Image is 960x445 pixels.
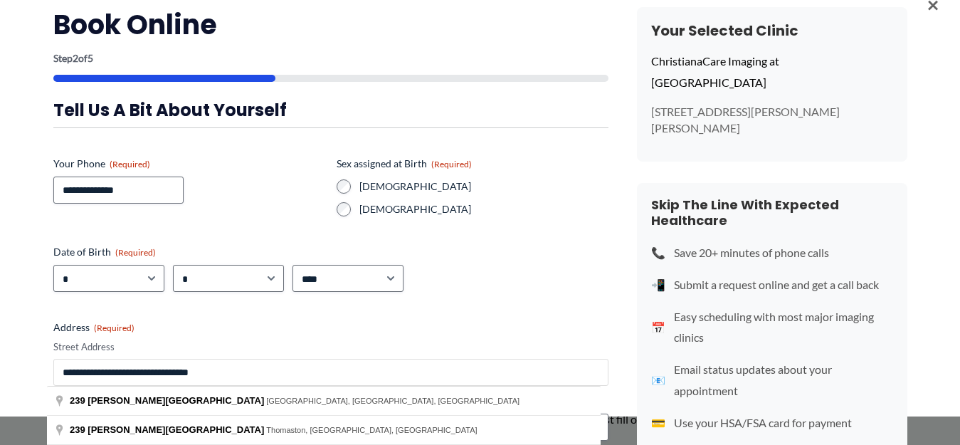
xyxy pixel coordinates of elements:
[70,395,85,406] span: 239
[266,426,477,434] span: Thomaston, [GEOGRAPHIC_DATA], [GEOGRAPHIC_DATA]
[70,424,85,435] span: 239
[110,159,150,169] span: (Required)
[53,99,608,121] h3: Tell us a bit about yourself
[88,52,93,64] span: 5
[88,395,264,406] span: [PERSON_NAME][GEOGRAPHIC_DATA]
[651,21,893,40] h3: Your Selected Clinic
[94,323,134,333] span: (Required)
[651,242,665,263] span: 📞
[651,197,893,228] h4: Skip The Line With Expected Healthcare
[651,317,665,338] span: 📅
[651,412,893,434] li: Use your HSA/FSA card for payment
[359,179,608,194] label: [DEMOGRAPHIC_DATA]
[73,52,78,64] span: 2
[53,7,608,42] h2: Book Online
[651,51,893,93] p: ChristianaCare Imaging at [GEOGRAPHIC_DATA]
[266,397,519,405] span: [GEOGRAPHIC_DATA], [GEOGRAPHIC_DATA], [GEOGRAPHIC_DATA]
[359,202,608,216] label: [DEMOGRAPHIC_DATA]
[651,242,893,263] li: Save 20+ minutes of phone calls
[651,306,893,348] li: Easy scheduling with most major imaging clinics
[431,159,472,169] span: (Required)
[651,370,665,391] span: 📧
[53,157,325,171] label: Your Phone
[53,320,134,335] legend: Address
[651,274,665,295] span: 📲
[53,53,608,63] p: Step of
[651,274,893,295] li: Submit a request online and get a call back
[651,104,893,136] p: [STREET_ADDRESS][PERSON_NAME][PERSON_NAME]
[53,245,156,259] legend: Date of Birth
[337,157,472,171] legend: Sex assigned at Birth
[651,359,893,401] li: Email status updates about your appointment
[115,247,156,258] span: (Required)
[651,412,665,434] span: 💳
[53,340,608,354] label: Street Address
[88,424,264,435] span: [PERSON_NAME][GEOGRAPHIC_DATA]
